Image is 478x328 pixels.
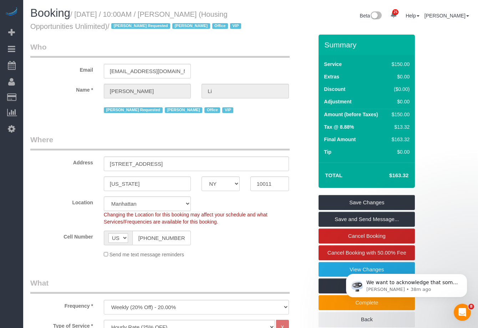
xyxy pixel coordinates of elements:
[319,229,415,244] a: Cancel Booking
[30,134,290,150] legend: Where
[212,23,228,29] span: Office
[454,304,471,321] iframe: Intercom live chat
[104,212,268,225] span: Changing the Location for this booking may affect your schedule and what Services/Frequencies are...
[25,64,98,73] label: Email
[30,278,290,294] legend: What
[104,64,191,78] input: Email
[392,9,398,15] span: 25
[165,107,202,113] span: [PERSON_NAME]
[4,7,19,17] img: Automaid Logo
[389,148,410,155] div: $0.00
[389,123,410,130] div: $13.32
[389,98,410,105] div: $0.00
[104,107,163,113] span: [PERSON_NAME] Requested
[319,278,415,293] a: Book This Again
[319,295,415,310] a: Complete
[360,13,382,19] a: Beta
[319,245,415,260] a: Cancel Booking with 50.00% Fee
[30,42,290,58] legend: Who
[30,7,70,19] span: Booking
[25,84,98,93] label: Name *
[389,111,410,118] div: $150.00
[110,252,184,257] span: Send me text message reminders
[324,86,345,93] label: Discount
[424,13,469,19] a: [PERSON_NAME]
[104,176,191,191] input: City
[250,176,289,191] input: Zip Code
[324,73,339,80] label: Extras
[324,123,354,130] label: Tax @ 8.88%
[204,107,220,113] span: Office
[25,300,98,309] label: Frequency *
[107,22,243,30] span: /
[324,148,331,155] label: Tip
[389,136,410,143] div: $163.32
[30,10,243,30] small: / [DATE] / 10:00AM / [PERSON_NAME] (Housing Opportunities Unlimited)
[370,11,382,21] img: New interface
[319,312,415,327] a: Back
[222,107,233,113] span: VIP
[389,61,410,68] div: $150.00
[406,13,419,19] a: Help
[172,23,210,29] span: [PERSON_NAME]
[104,84,191,98] input: First Name
[324,61,342,68] label: Service
[25,196,98,206] label: Location
[389,73,410,80] div: $0.00
[389,86,410,93] div: ($0.00)
[324,41,411,49] h3: Summary
[319,262,415,277] a: View Changes
[327,250,406,256] span: Cancel Booking with 50.00% Fee
[324,136,356,143] label: Final Amount
[319,212,415,227] a: Save and Send Message...
[324,98,351,105] label: Adjustment
[468,304,474,309] span: 8
[132,231,191,245] input: Cell Number
[335,259,478,309] iframe: Intercom notifications message
[202,84,289,98] input: Last Name
[25,231,98,240] label: Cell Number
[230,23,241,29] span: VIP
[319,195,415,210] a: Save Changes
[324,111,378,118] label: Amount (before Taxes)
[325,172,342,178] strong: Total
[25,157,98,166] label: Address
[387,7,401,23] a: 25
[111,23,170,29] span: [PERSON_NAME] Requested
[368,173,408,179] h4: $163.32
